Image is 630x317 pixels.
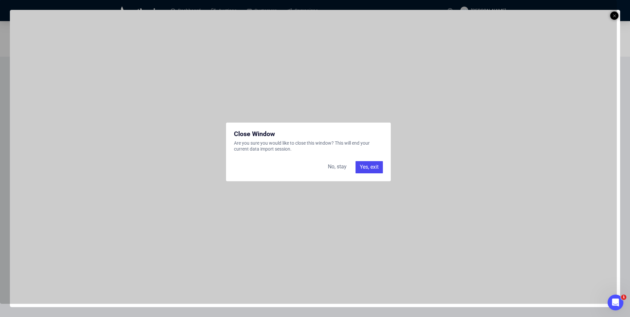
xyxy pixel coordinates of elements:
iframe: Intercom live chat [608,295,623,310]
span: 1 [621,295,626,300]
div: Close Window [234,130,383,138]
div: Yes, exit [356,161,383,173]
div: Are you sure you would like to close this window? This will end your current data import session. [234,140,383,152]
div: No, stay [324,161,351,173]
